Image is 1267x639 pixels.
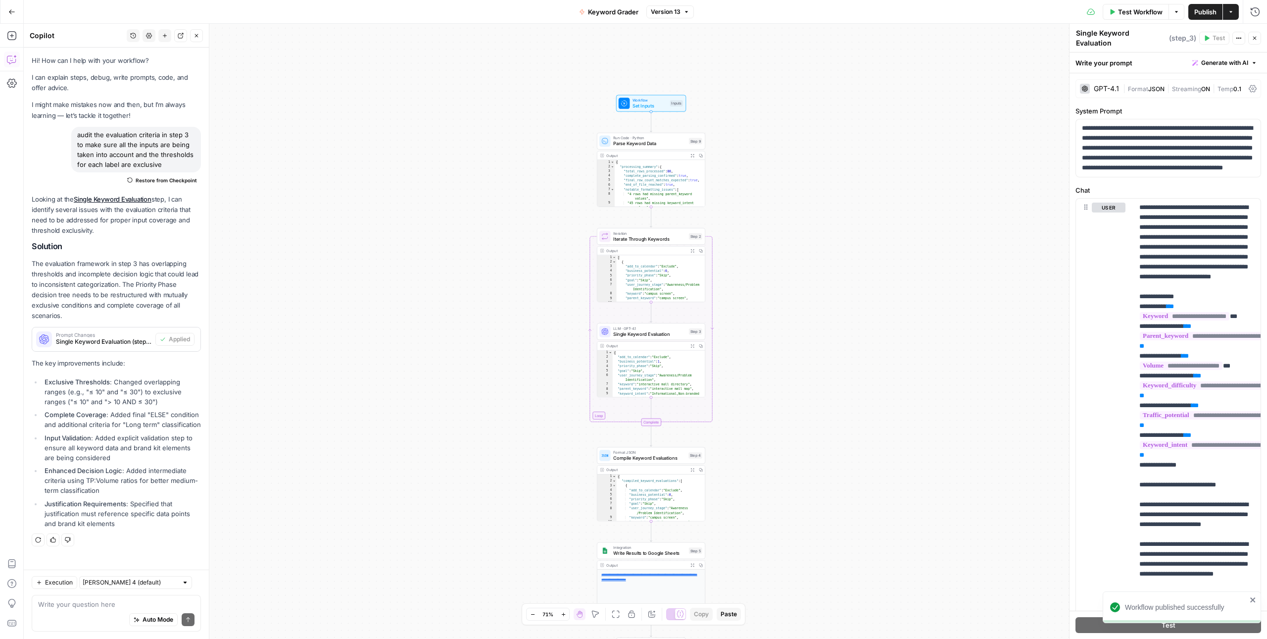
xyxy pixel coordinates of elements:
span: Publish [1194,7,1217,17]
li: : Added explicit validation step to ensure all keyword data and brand kit elements are being cons... [42,433,201,463]
div: Step 4 [688,452,702,459]
span: Paste [721,610,737,619]
span: Toggle code folding, rows 1 through 15 [608,350,612,355]
button: Test [1199,32,1229,45]
button: Test Workflow [1103,4,1169,20]
span: Keyword Grader [588,7,638,17]
label: System Prompt [1075,106,1261,116]
div: 9 [597,391,613,400]
strong: Input Validation [45,434,91,442]
span: ON [1201,85,1210,93]
div: 4 [597,364,613,369]
p: Hi! How can I help with your workflow? [32,55,201,66]
span: Set Inputs [633,102,667,109]
img: Group%201%201.png [601,547,608,554]
p: I might make mistakes now and then, but I’m always learning — let’s tackle it together! [32,100,201,120]
input: Claude Sonnet 4 (default) [83,578,178,587]
div: 1 [597,160,615,164]
span: LLM · GPT-4.1 [613,325,686,331]
span: Iterate Through Keywords [613,235,686,242]
button: Keyword Grader [573,4,644,20]
li: : Changed overlapping ranges (e.g., "≤ 10" and "≤ 30") to exclusive ranges ("≤ 10" and "> 10 AND ... [42,377,201,407]
span: Temp [1218,85,1233,93]
textarea: Single Keyword Evaluation [1076,28,1167,48]
button: user [1092,203,1125,213]
div: 3 [597,483,617,488]
div: 2 [597,260,617,264]
span: Format [1128,85,1148,93]
button: Restore from Checkpoint [123,174,201,186]
div: Write your prompt [1070,53,1267,73]
div: 3 [597,265,617,269]
div: 1 [597,255,617,260]
h2: Solution [32,242,201,251]
span: Copy [694,610,709,619]
div: 7 [597,382,613,387]
div: 6 [597,278,617,282]
div: 5 [597,273,617,278]
div: 9 [597,201,615,210]
g: Edge from step_5 to end [650,617,652,637]
span: Parse Keyword Data [613,140,686,147]
div: 10 [597,301,617,310]
span: Test Workflow [1118,7,1163,17]
div: 6 [597,373,613,382]
label: Chat [1075,185,1261,195]
div: LLM · GPT-4.1Single Keyword EvaluationStep 3Output{ "add_to_calendar":"Exclude", "business_potent... [597,323,705,397]
div: 1 [597,350,613,355]
div: 4 [597,488,617,492]
div: Step 3 [689,328,702,335]
div: WorkflowSet InputsInputs [597,95,705,112]
button: close [1250,596,1257,604]
div: 1 [597,475,617,479]
div: 3 [597,360,613,364]
span: Integration [613,545,686,550]
span: Toggle code folding, rows 1 through 1206 [612,475,616,479]
span: Test [1213,34,1225,43]
span: Restore from Checkpoint [136,176,197,184]
a: Single Keyword Evaluation [74,195,151,203]
button: Version 13 [646,5,694,18]
div: Workflow published successfully [1125,602,1247,612]
strong: Exclusive Thresholds [45,378,110,386]
button: Publish [1188,4,1222,20]
span: Applied [169,335,190,344]
div: 5 [597,178,615,183]
div: GPT-4.1 [1094,85,1119,92]
span: 0.1 [1233,85,1241,93]
span: Streaming [1172,85,1201,93]
span: Toggle code folding, rows 2 through 13 [611,164,615,169]
span: Toggle code folding, rows 1 through 1202 [612,255,616,260]
button: Auto Mode [129,613,178,626]
span: Test [1162,621,1175,631]
div: 9 [597,515,617,520]
span: Run Code · Python [613,135,686,141]
div: 7 [597,502,617,506]
span: Generate with AI [1201,58,1248,67]
g: Edge from step_2 to step_3 [650,302,652,322]
button: Execution [32,576,77,589]
button: Applied [155,333,195,346]
button: Paste [717,608,741,621]
strong: Complete Coverage [45,411,106,419]
div: Run Code · PythonParse Keyword DataStep 9Output{ "processing_summary":{ "total_rows_processed":80... [597,133,705,207]
div: 3 [597,169,615,173]
span: Auto Mode [143,615,173,624]
span: Compile Keyword Evaluations [613,454,685,461]
div: 8 [597,506,617,515]
span: Execution [45,578,73,587]
span: Single Keyword Evaluation [613,330,686,337]
div: Output [606,467,686,473]
div: Step 5 [689,547,702,554]
div: Complete [641,419,661,426]
div: Complete [597,419,705,426]
span: ( step_3 ) [1169,33,1196,43]
p: The evaluation framework in step 3 has overlapping thresholds and incomplete decision logic that ... [32,259,201,321]
li: : Added intermediate criteria using TP:Volume ratios for better medium-term classification [42,466,201,495]
div: Output [606,248,686,253]
div: Step 2 [689,233,702,240]
button: Generate with AI [1188,56,1261,69]
div: 8 [597,387,613,391]
div: Output [606,153,686,158]
g: Edge from step_9 to step_2 [650,207,652,227]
